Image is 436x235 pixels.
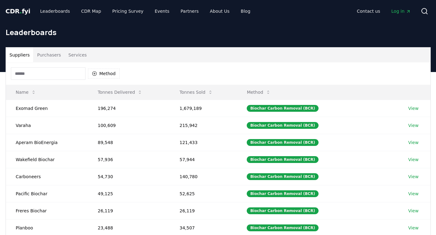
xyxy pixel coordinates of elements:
td: 89,548 [88,134,170,151]
td: 52,625 [170,185,237,202]
span: CDR fyi [6,7,30,15]
a: View [408,225,419,231]
a: Blog [236,6,255,17]
td: 215,942 [170,117,237,134]
a: View [408,105,419,111]
a: View [408,191,419,197]
td: 121,433 [170,134,237,151]
span: Log in [391,8,411,14]
nav: Main [352,6,415,17]
td: Exomad Green [6,100,88,117]
button: Tonnes Sold [175,86,218,98]
div: Biochar Carbon Removal (BCR) [247,224,318,231]
div: Biochar Carbon Removal (BCR) [247,173,318,180]
div: Biochar Carbon Removal (BCR) [247,190,318,197]
a: Partners [176,6,204,17]
a: View [408,174,419,180]
td: 26,119 [88,202,170,219]
button: Method [242,86,276,98]
div: Biochar Carbon Removal (BCR) [247,207,318,214]
a: View [408,139,419,146]
a: About Us [205,6,234,17]
span: . [20,7,22,15]
a: CDR.fyi [6,7,30,16]
a: Contact us [352,6,385,17]
nav: Main [35,6,255,17]
div: Biochar Carbon Removal (BCR) [247,122,318,129]
td: 57,936 [88,151,170,168]
a: Pricing Survey [107,6,148,17]
a: View [408,156,419,163]
td: Pacific Biochar [6,185,88,202]
div: Biochar Carbon Removal (BCR) [247,105,318,112]
td: 26,119 [170,202,237,219]
button: Purchasers [33,47,65,62]
button: Suppliers [6,47,34,62]
td: Freres Biochar [6,202,88,219]
td: Aperam BioEnergia [6,134,88,151]
td: 49,125 [88,185,170,202]
button: Tonnes Delivered [93,86,148,98]
a: View [408,122,419,129]
button: Name [11,86,41,98]
td: 54,730 [88,168,170,185]
div: Biochar Carbon Removal (BCR) [247,139,318,146]
a: Events [150,6,174,17]
div: Biochar Carbon Removal (BCR) [247,156,318,163]
td: 140,780 [170,168,237,185]
td: 57,944 [170,151,237,168]
a: Leaderboards [35,6,75,17]
td: Carboneers [6,168,88,185]
button: Services [65,47,90,62]
button: Method [88,69,120,79]
a: Log in [386,6,415,17]
td: 196,274 [88,100,170,117]
td: Wakefield Biochar [6,151,88,168]
td: Varaha [6,117,88,134]
a: View [408,208,419,214]
td: 100,609 [88,117,170,134]
td: 1,679,189 [170,100,237,117]
a: CDR Map [76,6,106,17]
h1: Leaderboards [6,27,431,37]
